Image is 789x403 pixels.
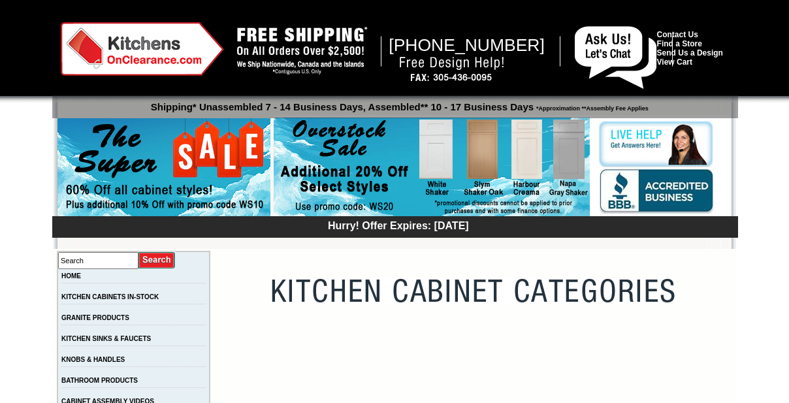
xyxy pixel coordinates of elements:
a: KNOBS & HANDLES [61,356,125,363]
span: [PHONE_NUMBER] [389,35,545,55]
span: *Approximation **Assembly Fee Applies [534,102,649,112]
a: Send Us a Design [657,48,723,57]
a: GRANITE PRODUCTS [61,314,129,321]
a: KITCHEN CABINETS IN-STOCK [61,293,159,300]
a: KITCHEN SINKS & FAUCETS [61,335,151,342]
a: Contact Us [657,30,698,39]
div: Hurry! Offer Expires: [DATE] [59,218,738,232]
a: BATHROOM PRODUCTS [61,377,138,384]
input: Submit [138,251,176,269]
a: Find a Store [657,39,702,48]
img: Kitchens on Clearance Logo [61,22,224,76]
a: HOME [61,272,81,280]
a: View Cart [657,57,692,67]
p: Shipping* Unassembled 7 - 14 Business Days, Assembled** 10 - 17 Business Days [59,95,738,112]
